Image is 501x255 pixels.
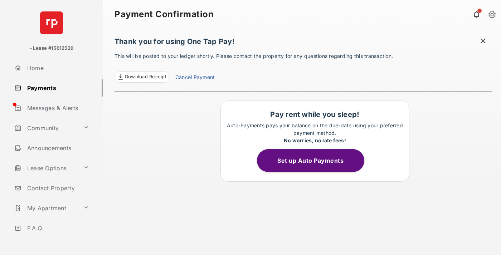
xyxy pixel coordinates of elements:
a: F.A.Q. [11,220,103,237]
span: Download Receipt [125,73,166,80]
a: Payments [11,79,103,97]
strong: Payment Confirmation [115,10,214,19]
a: Contact Property [11,180,103,197]
a: Community [11,119,81,137]
p: - Lease #15612529 [30,45,73,52]
button: Set up Auto Payments [257,149,364,172]
a: My Apartment [11,200,81,217]
a: Cancel Payment [175,73,215,83]
p: This will be posted to your ledger shortly. Please contact the property for any questions regardi... [115,52,492,83]
div: No worries, no late fees! [224,137,405,144]
a: Lease Options [11,160,81,177]
a: Set up Auto Payments [257,157,373,164]
p: Auto-Payments pays your balance on the due-date using your preferred payment method. [224,122,405,144]
img: svg+xml;base64,PHN2ZyB4bWxucz0iaHR0cDovL3d3dy53My5vcmcvMjAwMC9zdmciIHdpZHRoPSI2NCIgaGVpZ2h0PSI2NC... [40,11,63,34]
a: Download Receipt [115,71,170,83]
h1: Thank you for using One Tap Pay! [115,37,492,49]
a: Announcements [11,139,103,157]
h1: Pay rent while you sleep! [224,110,405,119]
a: Messages & Alerts [11,99,103,117]
a: Home [11,59,103,77]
